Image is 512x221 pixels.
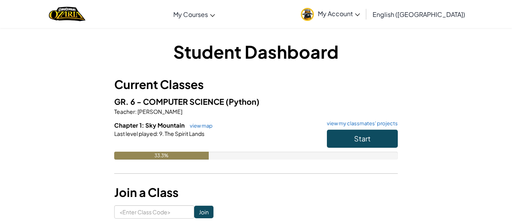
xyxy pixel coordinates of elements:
[373,10,465,19] span: English ([GEOGRAPHIC_DATA])
[297,2,364,26] a: My Account
[114,108,135,115] span: Teacher
[114,39,398,64] h1: Student Dashboard
[49,6,85,22] a: Ozaria by CodeCombat logo
[135,108,137,115] span: :
[158,130,164,137] span: 9.
[137,108,182,115] span: [PERSON_NAME]
[318,9,360,18] span: My Account
[186,123,213,129] a: view map
[114,97,226,106] span: GR. 6 - COMPUTER SCIENCE
[169,4,219,25] a: My Courses
[323,121,398,126] a: view my classmates' projects
[327,130,398,148] button: Start
[164,130,204,137] span: The Spirit Lands
[114,121,186,129] span: Chapter 1: Sky Mountain
[354,134,371,143] span: Start
[114,76,398,93] h3: Current Classes
[369,4,469,25] a: English ([GEOGRAPHIC_DATA])
[114,205,194,219] input: <Enter Class Code>
[194,206,213,218] input: Join
[173,10,208,19] span: My Courses
[114,130,157,137] span: Last level played
[114,184,398,201] h3: Join a Class
[157,130,158,137] span: :
[49,6,85,22] img: Home
[301,8,314,21] img: avatar
[226,97,260,106] span: (Python)
[114,152,209,160] div: 33.3%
